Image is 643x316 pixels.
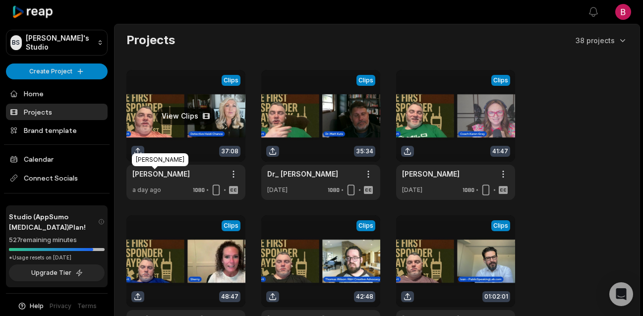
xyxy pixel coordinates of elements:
div: Open Intercom Messenger [609,282,633,306]
a: Projects [6,104,108,120]
div: BS [10,35,22,50]
span: Connect Socials [6,169,108,187]
button: Help [17,302,44,311]
h2: Projects [126,32,175,48]
button: 38 projects [576,35,628,46]
button: Create Project [6,63,108,79]
a: Calendar [6,151,108,167]
a: [PERSON_NAME] [402,169,460,179]
a: Privacy [50,302,71,311]
div: [PERSON_NAME] [132,153,188,166]
a: Terms [77,302,97,311]
a: Dr_ [PERSON_NAME] [267,169,338,179]
div: *Usage resets on [DATE] [9,254,105,261]
p: [PERSON_NAME]'s Studio [26,34,93,52]
div: 527 remaining minutes [9,235,105,245]
a: Brand template [6,122,108,138]
span: Help [30,302,44,311]
a: Home [6,85,108,102]
button: Upgrade Tier [9,264,105,281]
span: Studio (AppSumo [MEDICAL_DATA]) Plan! [9,211,98,232]
a: [PERSON_NAME] [132,169,190,179]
